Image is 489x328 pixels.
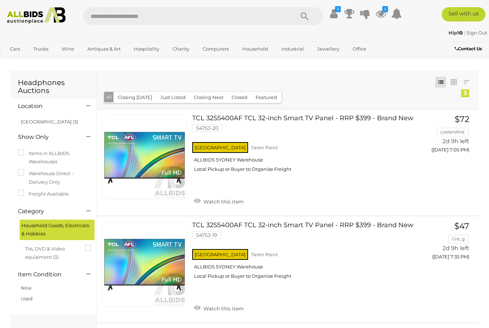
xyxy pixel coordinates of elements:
[455,45,484,53] a: Contact Us
[442,7,485,22] a: Sell with us
[455,114,469,124] span: $72
[5,55,29,67] a: Sports
[18,103,76,109] h4: Location
[4,7,69,24] img: Allbids.com.au
[227,92,252,103] button: Closed
[21,285,32,291] a: New
[18,208,76,215] h4: Category
[420,115,471,157] a: $72 Leslierefirst 2d 9h left ([DATE] 7:05 PM)
[461,89,469,97] div: 3
[287,7,323,25] button: Search
[33,55,93,67] a: [GEOGRAPHIC_DATA]
[238,43,273,55] a: Household
[328,7,339,20] a: $
[198,222,410,285] a: TCL 32S5400AF TCL 32-inch Smart TV Panel - RRP $399 - Brand New 54753-19 [GEOGRAPHIC_DATA] Taren ...
[449,30,464,36] a: Hip1
[18,169,89,186] label: Warehouse Direct - Delivery Only
[21,296,33,301] a: Used
[198,43,233,55] a: Computers
[20,220,95,240] div: Household Goods, Electricals & Hobbies
[335,6,341,12] i: $
[376,7,386,20] a: 5
[189,92,228,103] button: Closing Next
[104,92,114,102] button: All
[466,30,487,36] a: Sign Out
[113,92,156,103] button: Closing [DATE]
[449,30,463,36] strong: Hip1
[18,190,69,198] label: Freight Available
[198,115,410,178] a: TCL 32S5400AF TCL 32-inch Smart TV Panel - RRP $399 - Brand New 54753-20 [GEOGRAPHIC_DATA] Taren ...
[168,43,194,55] a: Charity
[18,149,89,166] label: Items in ALLBIDS Warehouses
[192,196,246,206] a: Watch this item
[202,198,244,205] span: Watch this item
[420,222,471,264] a: $47 Gre_g 2d 9h left ([DATE] 7:35 PM)
[192,303,246,313] a: Watch this item
[57,43,79,55] a: Wine
[277,43,309,55] a: Industrial
[29,43,53,55] a: Trucks
[21,119,78,125] a: [GEOGRAPHIC_DATA] (3)
[464,30,465,36] span: |
[348,43,371,55] a: Office
[18,79,89,94] h1: Headphones Auctions
[18,134,76,140] h4: Show Only
[202,305,244,312] span: Watch this item
[455,46,482,51] b: Contact Us
[25,243,79,262] span: TVs, DVD & Video equipment (3)
[129,43,164,55] a: Hospitality
[83,43,125,55] a: Antiques & Art
[5,43,25,55] a: Cars
[18,271,76,278] h4: Item Condition
[156,92,190,103] button: Just Listed
[454,221,469,231] span: $47
[382,6,388,12] i: 5
[251,92,281,103] button: Featured
[313,43,344,55] a: Jewellery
